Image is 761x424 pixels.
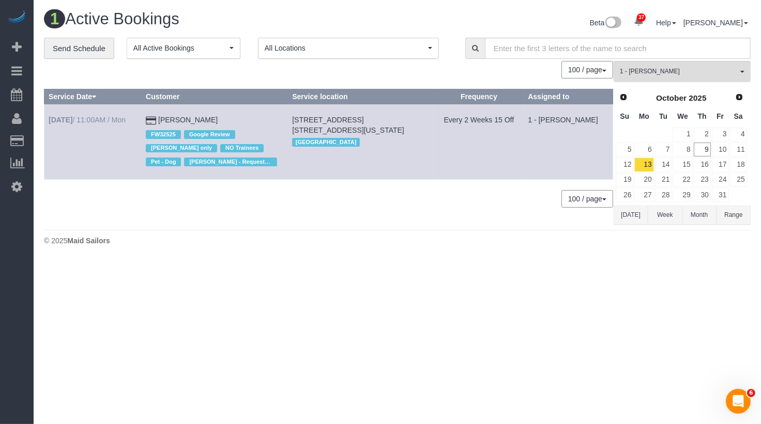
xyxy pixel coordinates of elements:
[619,93,628,101] span: Prev
[146,130,181,138] span: FW32525
[634,188,653,202] a: 27
[146,144,217,152] span: [PERSON_NAME] only
[656,93,687,102] span: October
[717,112,724,120] span: Friday
[694,128,711,142] a: 2
[726,389,751,414] iframe: Intercom live chat
[6,10,27,25] img: Automaid Logo
[616,173,633,187] a: 19
[44,89,142,104] th: Service Date
[44,104,142,179] td: Schedule date
[184,130,235,138] span: Google Review
[637,13,646,22] span: 37
[620,67,738,76] span: 1 - [PERSON_NAME]
[146,117,156,124] i: Credit Card Payment
[616,90,631,105] a: Prev
[730,128,747,142] a: 4
[142,89,288,104] th: Customer
[712,158,729,171] a: 17
[673,158,692,171] a: 15
[698,112,707,120] span: Thursday
[620,112,629,120] span: Sunday
[712,128,729,142] a: 3
[614,61,751,77] ol: All Teams
[604,17,621,30] img: New interface
[265,43,425,53] span: All Locations
[634,143,653,156] a: 6
[730,143,747,156] a: 11
[49,116,126,124] a: [DATE]/ 11:00AM / Mon
[127,38,240,59] button: All Active Bookings
[634,158,653,171] a: 13
[614,61,751,82] button: 1 - [PERSON_NAME]
[590,19,622,27] a: Beta
[735,93,743,101] span: Next
[292,135,430,149] div: Location
[682,206,717,225] button: Month
[616,143,633,156] a: 5
[142,104,288,179] td: Customer
[258,38,439,59] button: All Locations
[694,173,711,187] a: 23
[732,90,747,105] a: Next
[634,173,653,187] a: 20
[730,173,747,187] a: 25
[734,112,743,120] span: Saturday
[694,158,711,171] a: 16
[730,158,747,171] a: 18
[561,190,613,208] button: 100 / page
[562,61,613,78] nav: Pagination navigation
[673,173,692,187] a: 22
[67,237,110,245] strong: Maid Sailors
[655,143,672,156] a: 7
[694,143,711,156] a: 9
[44,10,390,28] h1: Active Bookings
[434,104,524,179] td: Frequency
[655,158,672,171] a: 14
[655,173,672,187] a: 21
[184,158,277,166] span: [PERSON_NAME] - Requested (secondary)
[712,143,729,156] a: 10
[524,89,613,104] th: Assigned to
[158,116,218,124] a: [PERSON_NAME]
[712,188,729,202] a: 31
[292,138,360,146] span: [GEOGRAPHIC_DATA]
[562,190,613,208] nav: Pagination navigation
[44,38,114,59] a: Send Schedule
[747,389,755,397] span: 6
[673,143,692,156] a: 8
[717,206,751,225] button: Range
[659,112,667,120] span: Tuesday
[616,158,633,171] a: 12
[434,89,524,104] th: Frequency
[146,158,181,166] span: Pet - Dog
[292,116,404,134] span: [STREET_ADDRESS] [STREET_ADDRESS][US_STATE]
[639,112,649,120] span: Monday
[561,61,613,78] button: 100 / page
[656,19,676,27] a: Help
[673,188,692,202] a: 29
[44,235,751,246] div: © 2025
[49,116,72,124] b: [DATE]
[629,10,649,33] a: 37
[614,206,648,225] button: [DATE]
[683,19,748,27] a: [PERSON_NAME]
[655,188,672,202] a: 28
[648,206,682,225] button: Week
[616,188,633,202] a: 26
[288,104,434,179] td: Service location
[689,93,706,102] span: 2025
[677,112,688,120] span: Wednesday
[288,89,434,104] th: Service location
[44,9,65,28] span: 1
[524,104,613,179] td: Assigned to
[694,188,711,202] a: 30
[220,144,264,152] span: NO Trainees
[712,173,729,187] a: 24
[485,38,751,59] input: Enter the first 3 letters of the name to search
[133,43,227,53] span: All Active Bookings
[673,128,692,142] a: 1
